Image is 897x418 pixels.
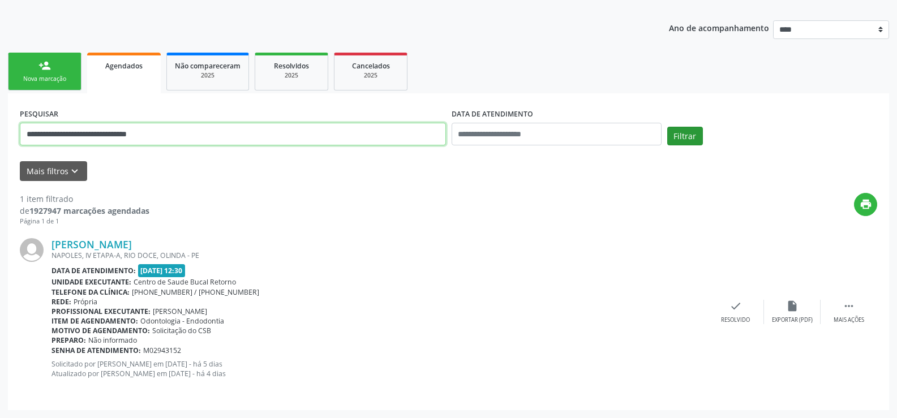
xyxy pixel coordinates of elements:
[854,193,877,216] button: print
[20,193,149,205] div: 1 item filtrado
[138,264,186,277] span: [DATE] 12:30
[263,71,320,80] div: 2025
[134,277,236,287] span: Centro de Saude Bucal Retorno
[140,316,224,326] span: Odontologia - Endodontia
[51,346,141,355] b: Senha de atendimento:
[729,300,742,312] i: check
[38,59,51,72] div: person_add
[153,307,207,316] span: [PERSON_NAME]
[68,165,81,178] i: keyboard_arrow_down
[667,127,703,146] button: Filtrar
[452,105,533,123] label: DATA DE ATENDIMENTO
[51,307,151,316] b: Profissional executante:
[88,335,137,345] span: Não informado
[843,300,855,312] i: 
[860,198,872,210] i: print
[834,316,864,324] div: Mais ações
[274,61,309,71] span: Resolvidos
[16,75,73,83] div: Nova marcação
[772,316,813,324] div: Exportar (PDF)
[175,61,241,71] span: Não compareceram
[51,335,86,345] b: Preparo:
[175,71,241,80] div: 2025
[20,105,58,123] label: PESQUISAR
[20,217,149,226] div: Página 1 de 1
[786,300,799,312] i: insert_drive_file
[51,316,138,326] b: Item de agendamento:
[152,326,211,335] span: Solicitação do CSB
[669,20,769,35] p: Ano de acompanhamento
[20,205,149,217] div: de
[143,346,181,355] span: M02943152
[352,61,390,71] span: Cancelados
[51,287,130,297] b: Telefone da clínica:
[132,287,259,297] span: [PHONE_NUMBER] / [PHONE_NUMBER]
[20,161,87,181] button: Mais filtroskeyboard_arrow_down
[721,316,750,324] div: Resolvido
[105,61,143,71] span: Agendados
[51,277,131,287] b: Unidade executante:
[51,266,136,275] b: Data de atendimento:
[51,326,150,335] b: Motivo de agendamento:
[29,205,149,216] strong: 1927947 marcações agendadas
[74,297,97,307] span: Própria
[51,251,707,260] div: NAPOLES, IV ETAPA-A, RIO DOCE, OLINDA - PE
[51,238,132,251] a: [PERSON_NAME]
[51,297,71,307] b: Rede:
[20,238,44,262] img: img
[51,359,707,378] p: Solicitado por [PERSON_NAME] em [DATE] - há 5 dias Atualizado por [PERSON_NAME] em [DATE] - há 4 ...
[342,71,399,80] div: 2025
